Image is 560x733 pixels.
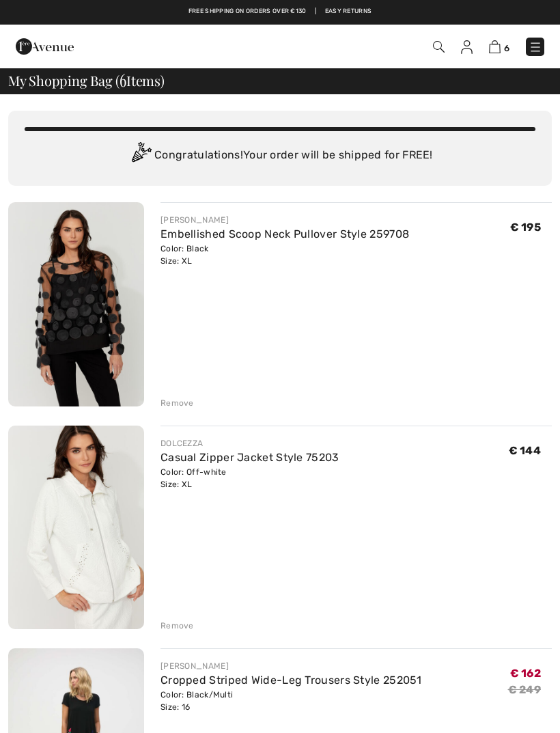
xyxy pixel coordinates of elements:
[8,74,165,87] span: My Shopping Bag ( Items)
[127,142,154,169] img: Congratulation2.svg
[25,142,535,169] div: Congratulations! Your order will be shipped for FREE!
[8,426,144,630] img: Casual Zipper Jacket Style 75203
[160,437,339,450] div: DOLCEZZA
[160,620,194,632] div: Remove
[160,466,339,490] div: Color: Off-white Size: XL
[160,243,409,267] div: Color: Black Size: XL
[160,397,194,409] div: Remove
[188,7,307,16] a: Free shipping on orders over €130
[504,43,509,53] span: 6
[160,660,422,672] div: [PERSON_NAME]
[160,689,422,713] div: Color: Black/Multi Size: 16
[433,41,445,53] img: Search
[160,451,339,464] a: Casual Zipper Jacket Style 75203
[160,674,422,687] a: Cropped Striped Wide-Leg Trousers Style 252051
[160,214,409,226] div: [PERSON_NAME]
[16,39,74,52] a: 1ère Avenue
[510,667,542,680] span: € 162
[8,202,144,406] img: Embellished Scoop Neck Pullover Style 259708
[529,40,542,54] img: Menu
[510,221,542,234] span: € 195
[508,683,542,696] s: € 249
[489,40,501,53] img: Shopping Bag
[461,40,473,54] img: My Info
[315,7,316,16] span: |
[509,444,542,457] span: € 144
[120,70,126,88] span: 6
[16,33,74,60] img: 1ère Avenue
[489,38,509,55] a: 6
[160,227,409,240] a: Embellished Scoop Neck Pullover Style 259708
[325,7,372,16] a: Easy Returns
